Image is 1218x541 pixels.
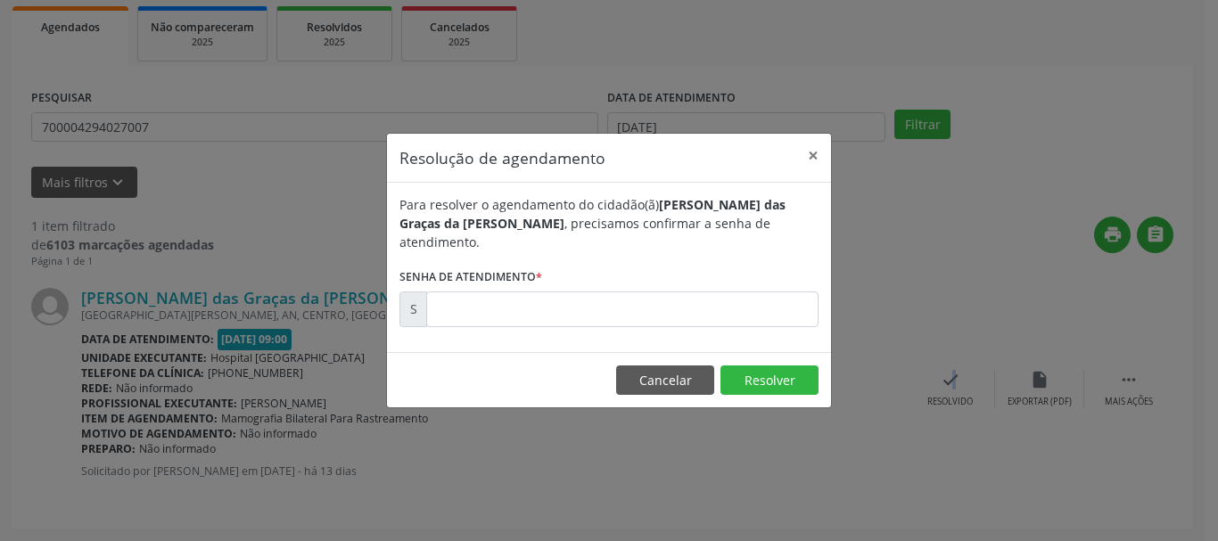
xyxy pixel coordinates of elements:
button: Close [795,134,831,177]
button: Cancelar [616,365,714,396]
label: Senha de atendimento [399,264,542,291]
button: Resolver [720,365,819,396]
div: S [399,291,427,327]
div: Para resolver o agendamento do cidadão(ã) , precisamos confirmar a senha de atendimento. [399,195,819,251]
b: [PERSON_NAME] das Graças da [PERSON_NAME] [399,196,786,232]
h5: Resolução de agendamento [399,146,605,169]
